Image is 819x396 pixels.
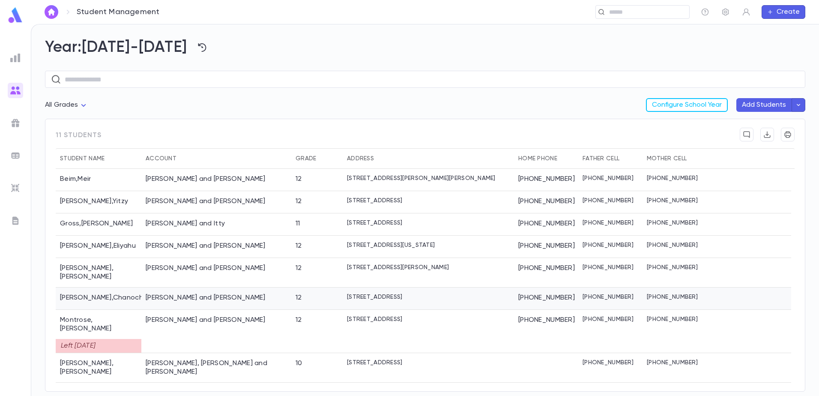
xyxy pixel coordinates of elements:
[45,102,78,108] span: All Grades
[7,7,24,24] img: logo
[77,7,159,17] p: Student Management
[291,148,343,169] div: Grade
[583,264,634,271] p: [PHONE_NUMBER]
[56,191,141,213] div: [PERSON_NAME] , Yitzy
[146,316,266,324] div: Montrose, Tzvi and Dina
[347,359,402,366] p: [STREET_ADDRESS]
[56,353,141,383] div: [PERSON_NAME] , [PERSON_NAME]
[146,197,266,206] div: Brotsky, Dovid and Sarah
[518,148,557,169] div: Home Phone
[347,242,435,249] p: [STREET_ADDRESS][US_STATE]
[347,294,402,300] p: [STREET_ADDRESS]
[56,339,141,353] div: Left [DATE]
[10,53,21,63] img: reports_grey.c525e4749d1bce6a11f5fe2a8de1b229.svg
[146,264,266,273] div: Katzenstein, Meir and Aliza
[296,359,302,368] div: 10
[296,316,302,324] div: 12
[583,242,634,249] p: [PHONE_NUMBER]
[296,175,302,183] div: 12
[514,288,578,310] div: [PHONE_NUMBER]
[647,359,698,366] p: [PHONE_NUMBER]
[347,197,402,204] p: [STREET_ADDRESS]
[10,183,21,193] img: imports_grey.530a8a0e642e233f2baf0ef88e8c9fcb.svg
[583,294,634,300] p: [PHONE_NUMBER]
[578,148,643,169] div: Father Cell
[296,148,316,169] div: Grade
[56,288,141,310] div: [PERSON_NAME] , Chanoch
[146,294,266,302] div: Levine, Dovid and Esther
[514,191,578,213] div: [PHONE_NUMBER]
[514,148,578,169] div: Home Phone
[347,175,496,182] p: [STREET_ADDRESS][PERSON_NAME][PERSON_NAME]
[583,359,634,366] p: [PHONE_NUMBER]
[646,98,728,112] button: Configure School Year
[146,148,176,169] div: Account
[10,85,21,96] img: students_gradient.3b4df2a2b995ef5086a14d9e1675a5ee.svg
[347,148,374,169] div: Address
[347,264,449,271] p: [STREET_ADDRESS][PERSON_NAME]
[296,264,302,273] div: 12
[647,197,698,204] p: [PHONE_NUMBER]
[296,294,302,302] div: 12
[647,264,698,271] p: [PHONE_NUMBER]
[56,169,141,191] div: Beim , Meir
[296,242,302,250] div: 12
[56,213,141,236] div: Gross , [PERSON_NAME]
[514,310,578,353] div: [PHONE_NUMBER]
[647,294,698,300] p: [PHONE_NUMBER]
[762,5,805,19] button: Create
[146,359,287,376] div: Moshe, Leor and Mashe Emuna
[643,148,707,169] div: Mother Cell
[141,148,291,169] div: Account
[46,9,57,15] img: home_white.a664292cf8c1dea59945f0da9f25487c.svg
[647,148,687,169] div: Mother Cell
[583,219,634,226] p: [PHONE_NUMBER]
[56,258,141,288] div: [PERSON_NAME] , [PERSON_NAME]
[10,150,21,161] img: batches_grey.339ca447c9d9533ef1741baa751efc33.svg
[736,98,792,112] button: Add Students
[60,148,105,169] div: Student Name
[583,197,634,204] p: [PHONE_NUMBER]
[347,316,402,323] p: [STREET_ADDRESS]
[146,219,225,228] div: Gross, Yitzchok and Itty
[296,219,300,228] div: 11
[647,175,698,182] p: [PHONE_NUMBER]
[514,258,578,288] div: [PHONE_NUMBER]
[146,175,266,183] div: Beim, Eli and Rivki
[514,213,578,236] div: [PHONE_NUMBER]
[514,169,578,191] div: [PHONE_NUMBER]
[514,236,578,258] div: [PHONE_NUMBER]
[343,148,514,169] div: Address
[56,128,102,148] span: 11 students
[56,148,141,169] div: Student Name
[647,219,698,226] p: [PHONE_NUMBER]
[45,38,805,57] h2: Year: [DATE]-[DATE]
[347,219,402,226] p: [STREET_ADDRESS]
[56,236,141,258] div: [PERSON_NAME] , Eliyahu
[647,242,698,249] p: [PHONE_NUMBER]
[583,175,634,182] p: [PHONE_NUMBER]
[583,148,619,169] div: Father Cell
[45,97,89,114] div: All Grades
[60,316,137,353] div: Montrose , [PERSON_NAME]
[146,242,266,250] div: Katz, Zev and Chanie
[10,216,21,226] img: letters_grey.7941b92b52307dd3b8a917253454ce1c.svg
[10,118,21,128] img: campaigns_grey.99e729a5f7ee94e3726e6486bddda8f1.svg
[296,197,302,206] div: 12
[647,316,698,323] p: [PHONE_NUMBER]
[583,316,634,323] p: [PHONE_NUMBER]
